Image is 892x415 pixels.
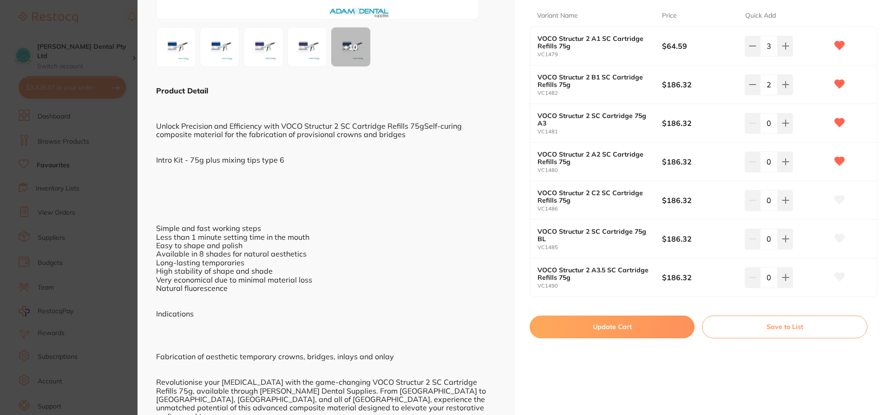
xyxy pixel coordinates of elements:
[530,316,695,338] button: Update Cart
[538,206,662,212] small: VC1486
[538,129,662,135] small: VC1481
[331,27,371,67] button: +10
[156,86,208,95] b: Product Detail
[662,157,737,167] b: $186.32
[538,151,649,165] b: VOCO Structur 2 A2 SC Cartridge Refills 75g
[538,266,649,281] b: VOCO Structur 2 A3.5 SC Cartridge Refills 75g
[203,30,236,64] img: Ni5qcGc
[538,52,662,58] small: VC1479
[538,90,662,96] small: VC1482
[662,11,677,20] p: Price
[538,35,649,50] b: VOCO Structur 2 A1 SC Cartridge Refills 75g
[538,112,649,127] b: VOCO Structur 2 SC Cartridge 75g A3
[331,27,370,66] div: + 10
[538,244,662,250] small: VC1485
[538,167,662,173] small: VC1480
[538,228,649,243] b: VOCO Structur 2 SC Cartridge 75g BL
[538,73,649,88] b: VOCO Structur 2 B1 SC Cartridge Refills 75g
[290,30,324,64] img: MC5qcGc
[159,30,193,64] img: My5qcGc
[745,11,776,20] p: Quick Add
[662,195,737,205] b: $186.32
[662,41,737,51] b: $64.59
[247,30,280,64] img: OS5qcGc
[662,234,737,244] b: $186.32
[537,11,578,20] p: Variant Name
[662,118,737,128] b: $186.32
[538,189,649,204] b: VOCO Structur 2 C2 SC Cartridge Refills 75g
[538,283,662,289] small: VC1490
[662,79,737,90] b: $186.32
[662,272,737,283] b: $186.32
[702,316,867,338] button: Save to List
